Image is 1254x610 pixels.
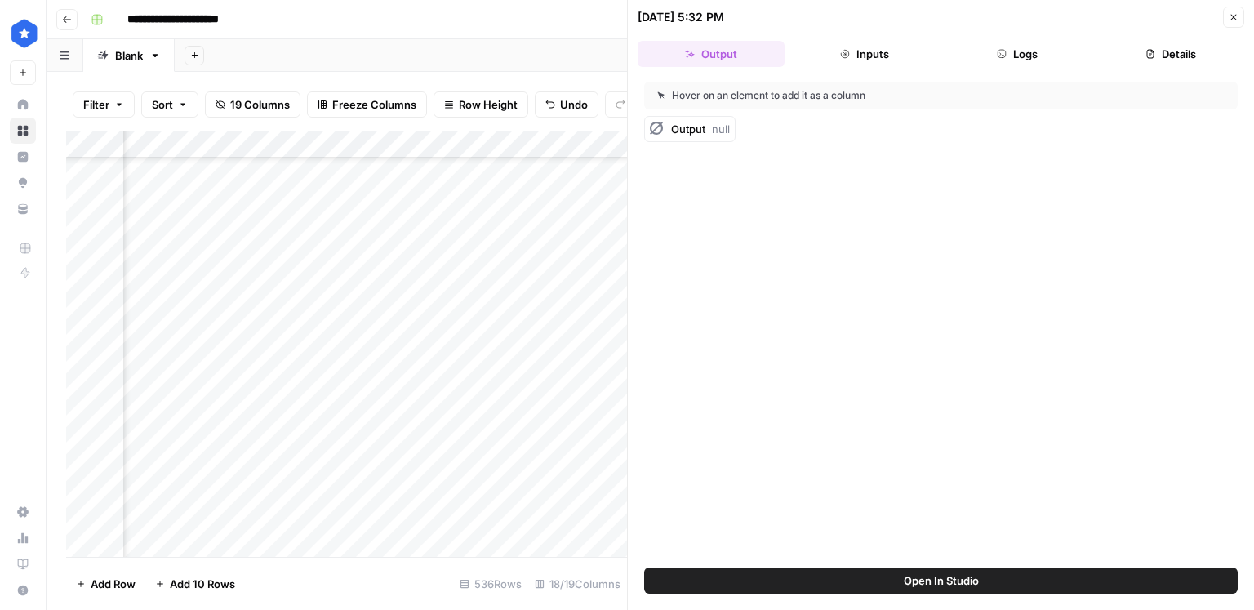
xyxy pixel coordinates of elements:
[644,568,1238,594] button: Open In Studio
[1097,41,1244,67] button: Details
[141,91,198,118] button: Sort
[453,571,528,597] div: 536 Rows
[10,91,36,118] a: Home
[10,577,36,603] button: Help + Support
[434,91,528,118] button: Row Height
[205,91,300,118] button: 19 Columns
[230,96,290,113] span: 19 Columns
[945,41,1092,67] button: Logs
[638,9,724,25] div: [DATE] 5:32 PM
[170,576,235,592] span: Add 10 Rows
[528,571,627,597] div: 18/19 Columns
[638,41,785,67] button: Output
[560,96,588,113] span: Undo
[10,19,39,48] img: ConsumerAffairs Logo
[10,144,36,170] a: Insights
[83,39,175,72] a: Blank
[10,118,36,144] a: Browse
[115,47,143,64] div: Blank
[307,91,427,118] button: Freeze Columns
[712,122,730,136] span: null
[10,13,36,54] button: Workspace: ConsumerAffairs
[83,96,109,113] span: Filter
[10,525,36,551] a: Usage
[332,96,416,113] span: Freeze Columns
[904,572,979,589] span: Open In Studio
[91,576,136,592] span: Add Row
[10,551,36,577] a: Learning Hub
[145,571,245,597] button: Add 10 Rows
[671,122,705,136] span: Output
[535,91,598,118] button: Undo
[152,96,173,113] span: Sort
[10,499,36,525] a: Settings
[791,41,938,67] button: Inputs
[73,91,135,118] button: Filter
[10,196,36,222] a: Your Data
[10,170,36,196] a: Opportunities
[459,96,518,113] span: Row Height
[66,571,145,597] button: Add Row
[657,88,1045,103] div: Hover on an element to add it as a column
